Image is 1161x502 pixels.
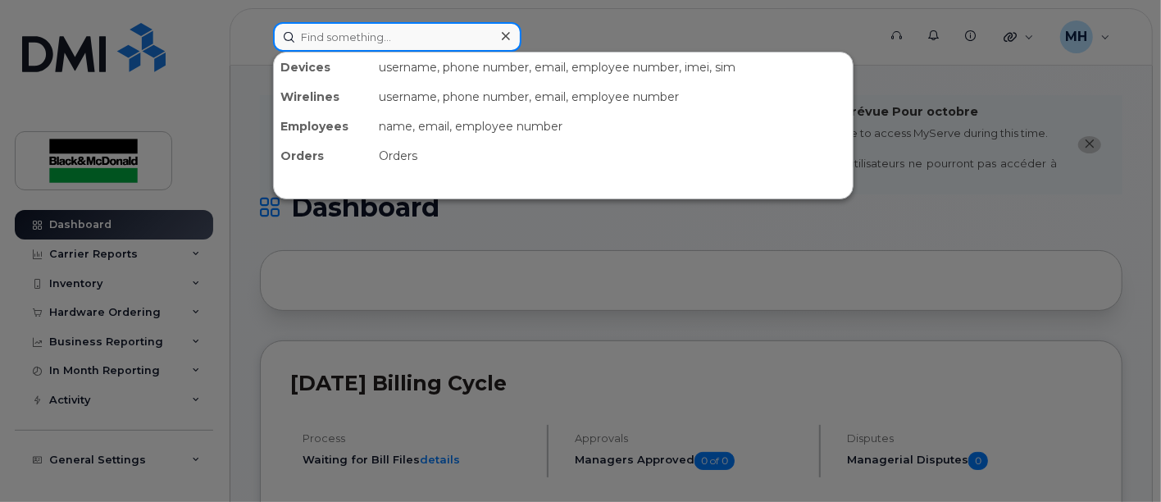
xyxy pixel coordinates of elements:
[372,112,853,141] div: name, email, employee number
[274,82,372,112] div: Wirelines
[372,141,853,171] div: Orders
[274,52,372,82] div: Devices
[274,141,372,171] div: Orders
[372,82,853,112] div: username, phone number, email, employee number
[274,112,372,141] div: Employees
[372,52,853,82] div: username, phone number, email, employee number, imei, sim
